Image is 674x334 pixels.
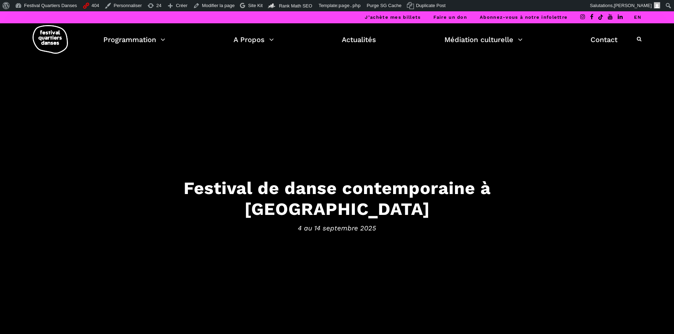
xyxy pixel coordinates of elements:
[480,14,568,20] a: Abonnez-vous à notre infolettre
[634,14,641,20] a: EN
[365,14,421,20] a: J’achète mes billets
[342,34,376,46] a: Actualités
[339,3,361,8] span: page.php
[118,223,557,233] span: 4 au 14 septembre 2025
[444,34,523,46] a: Médiation culturelle
[614,3,652,8] span: [PERSON_NAME]
[279,3,312,8] span: Rank Math SEO
[248,3,263,8] span: Site Kit
[591,34,617,46] a: Contact
[33,25,68,54] img: logo-fqd-med
[118,178,557,219] h3: Festival de danse contemporaine à [GEOGRAPHIC_DATA]
[234,34,274,46] a: A Propos
[433,14,467,20] a: Faire un don
[103,34,165,46] a: Programmation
